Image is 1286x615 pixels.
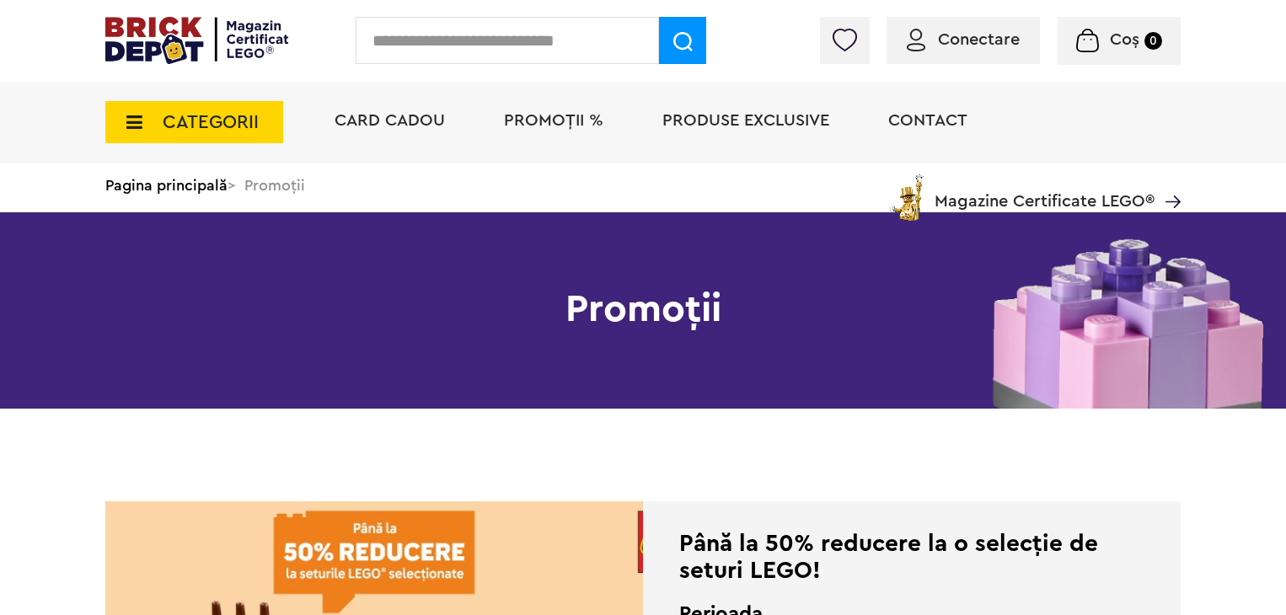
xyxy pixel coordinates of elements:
span: Conectare [938,31,1020,48]
a: Card Cadou [335,112,445,129]
a: Contact [888,112,967,129]
span: Magazine Certificate LEGO® [935,171,1155,210]
a: Produse exclusive [662,112,829,129]
a: Conectare [907,31,1020,48]
span: Coș [1110,31,1139,48]
small: 0 [1144,32,1162,50]
a: PROMOȚII % [504,112,603,129]
a: Magazine Certificate LEGO® [1155,171,1181,188]
span: CATEGORII [163,113,259,131]
div: Până la 50% reducere la o selecție de seturi LEGO! [679,530,1144,584]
